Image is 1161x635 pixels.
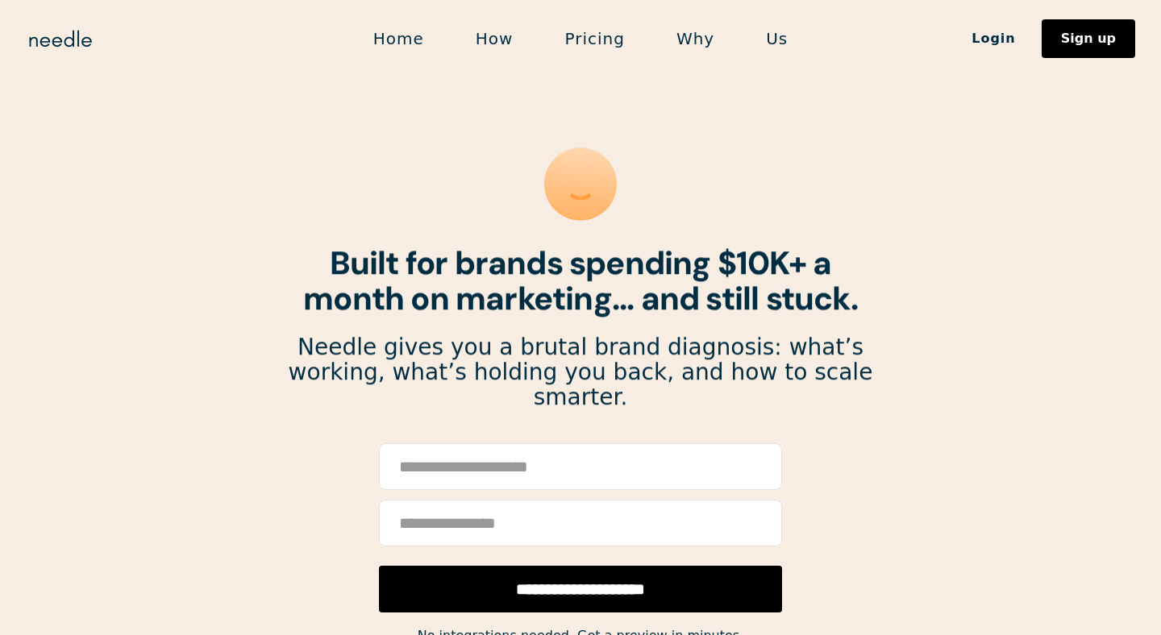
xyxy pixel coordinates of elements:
div: Sign up [1061,32,1116,45]
a: How [450,22,539,56]
p: Needle gives you a brutal brand diagnosis: what’s working, what’s holding you back, and how to sc... [287,335,874,409]
a: Us [740,22,814,56]
form: Email Form [379,443,782,612]
a: Login [946,25,1042,52]
strong: Built for brands spending $10K+ a month on marketing... and still stuck. [303,242,858,319]
a: Sign up [1042,19,1135,58]
a: Home [347,22,450,56]
a: Why [651,22,740,56]
a: Pricing [539,22,650,56]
